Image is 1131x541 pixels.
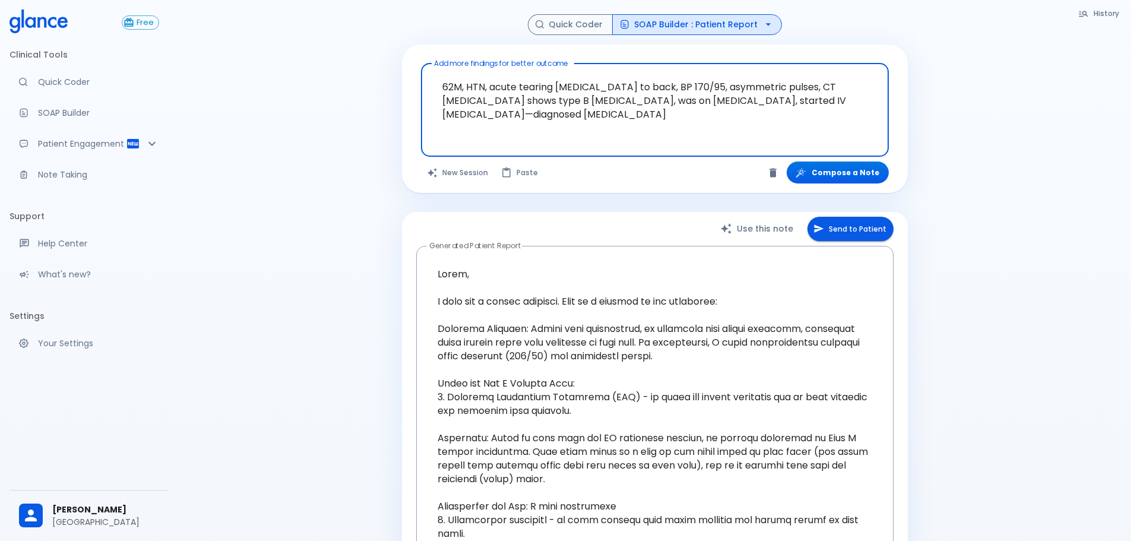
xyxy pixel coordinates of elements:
p: Note Taking [38,169,159,181]
a: Advanced note-taking [9,162,169,188]
li: Support [9,202,169,230]
p: Quick Coder [38,76,159,88]
a: Manage your settings [9,330,169,356]
div: [PERSON_NAME][GEOGRAPHIC_DATA] [9,495,169,536]
div: Recent updates and feature releases [9,261,169,287]
a: Moramiz: Find ICD10AM codes instantly [9,69,169,95]
p: Your Settings [38,337,159,349]
button: Clear [764,164,782,182]
button: Paste from clipboard [495,162,545,184]
p: [GEOGRAPHIC_DATA] [52,516,159,528]
button: History [1072,5,1126,22]
button: Clears all inputs and results. [421,162,495,184]
span: [PERSON_NAME] [52,504,159,516]
button: Quick Coder [528,14,613,35]
li: Settings [9,302,169,330]
button: Free [122,15,159,30]
button: SOAP Builder : Patient Report [612,14,782,35]
button: Use this note [708,217,807,241]
p: Help Center [38,238,159,249]
button: Compose a Note [787,162,889,184]
a: Click to view or change your subscription [122,15,169,30]
p: SOAP Builder [38,107,159,119]
p: What's new? [38,268,159,280]
div: Patient Reports & Referrals [9,131,169,157]
p: Patient Engagement [38,138,126,150]
a: Docugen: Compose a clinical documentation in seconds [9,100,169,126]
a: Get help from our support team [9,230,169,257]
li: Clinical Tools [9,40,169,69]
button: Send to Patient [807,217,894,241]
textarea: 62M, HTN, acute tearing [MEDICAL_DATA] to back, BP 170/95, asymmetric pulses, CT [MEDICAL_DATA] s... [429,68,880,133]
span: Free [132,18,159,27]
